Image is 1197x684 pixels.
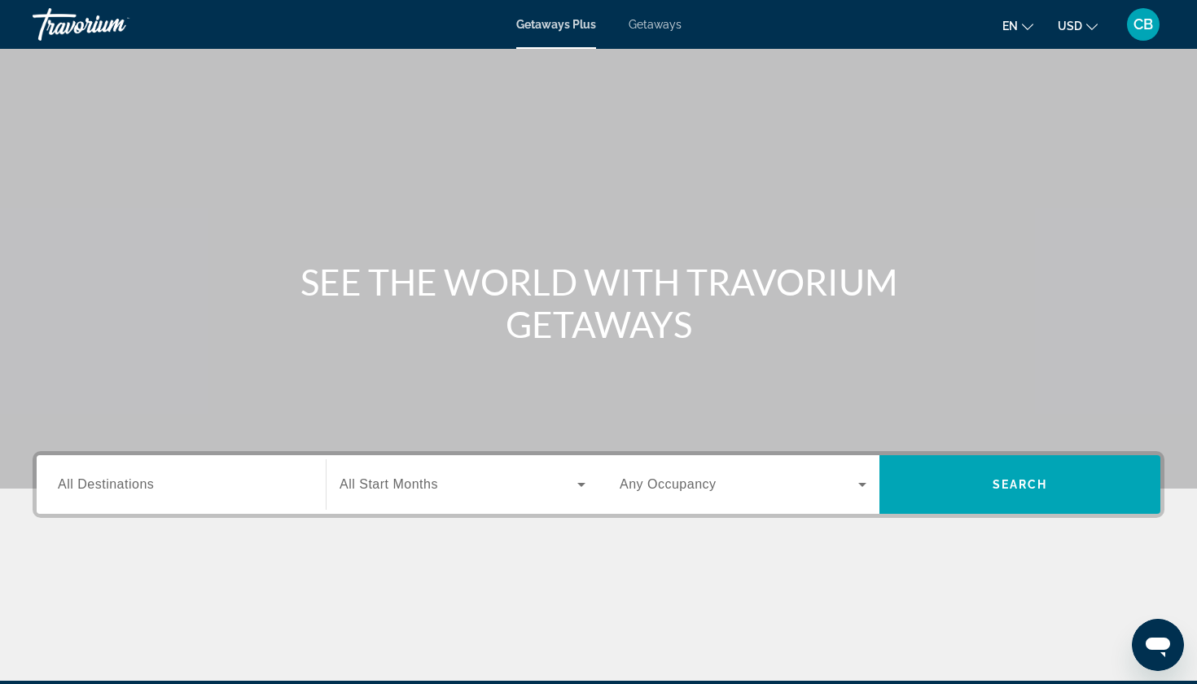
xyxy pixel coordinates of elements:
span: Any Occupancy [620,477,717,491]
button: Change language [1002,14,1033,37]
a: Travorium [33,3,195,46]
span: All Destinations [58,477,154,491]
input: Select destination [58,476,305,495]
span: USD [1058,20,1082,33]
span: en [1002,20,1018,33]
button: User Menu [1122,7,1164,42]
h1: SEE THE WORLD WITH TRAVORIUM GETAWAYS [293,261,904,345]
iframe: Bouton de lancement de la fenêtre de messagerie [1132,619,1184,671]
a: Getaways [629,18,682,31]
div: Search widget [37,455,1160,514]
span: Search [993,478,1048,491]
a: Getaways Plus [516,18,596,31]
button: Change currency [1058,14,1098,37]
span: All Start Months [340,477,438,491]
button: Search [879,455,1160,514]
span: CB [1133,16,1153,33]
